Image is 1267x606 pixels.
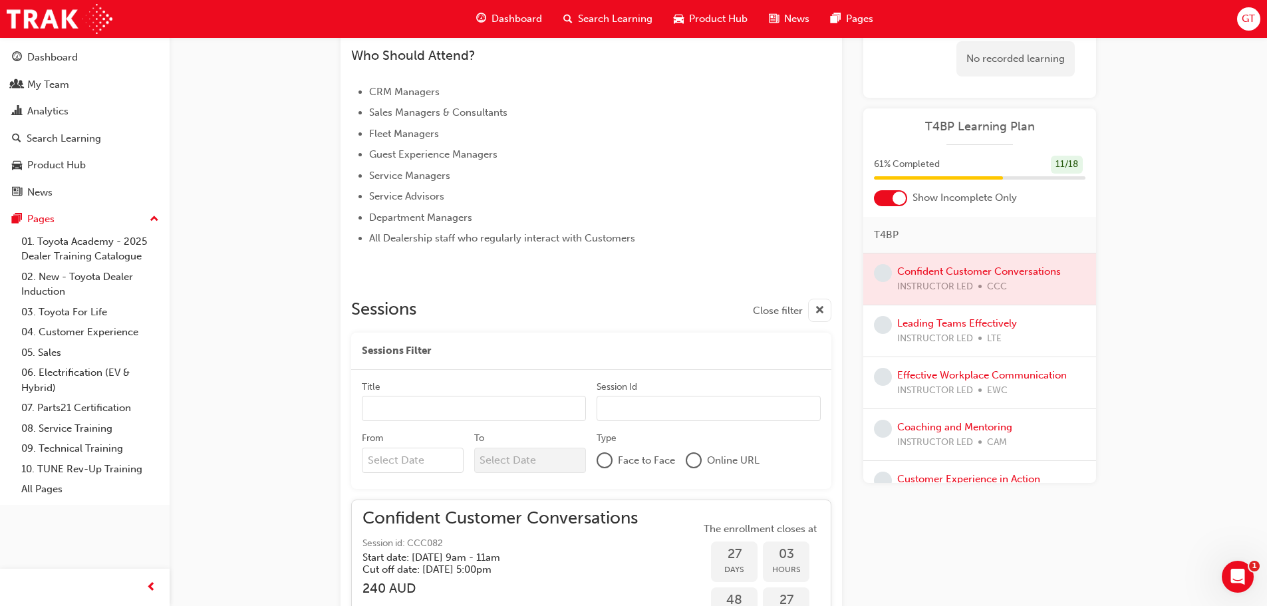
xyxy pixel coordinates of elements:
span: News [784,11,809,27]
div: From [362,432,383,445]
span: CAM [987,435,1007,450]
a: guage-iconDashboard [466,5,553,33]
div: Type [597,432,617,445]
div: News [27,185,53,200]
div: My Team [27,77,69,92]
h3: 240 AUD [362,581,638,596]
span: INSTRUCTOR LED [897,435,973,450]
button: DashboardMy TeamAnalyticsSearch LearningProduct HubNews [5,43,164,207]
iframe: Intercom live chat [1222,561,1254,593]
a: Search Learning [5,126,164,151]
span: search-icon [563,11,573,27]
a: news-iconNews [758,5,820,33]
a: pages-iconPages [820,5,884,33]
a: Coaching and Mentoring [897,421,1012,433]
div: 11 / 18 [1051,156,1083,174]
button: GT [1237,7,1260,31]
span: learningRecordVerb_NONE-icon [874,420,892,438]
button: Close filter [753,299,831,322]
div: Pages [27,212,55,227]
a: search-iconSearch Learning [553,5,663,33]
div: Session Id [597,380,637,394]
div: No recorded learning [956,41,1075,76]
span: Sales Managers & Consultants [369,106,507,118]
a: 04. Customer Experience [16,322,164,343]
span: LTE [987,331,1002,347]
span: Fleet Managers [369,128,439,140]
span: Dashboard [492,11,542,27]
span: prev-icon [146,579,156,596]
span: Department Managers [369,212,472,224]
span: learningRecordVerb_NONE-icon [874,472,892,490]
span: learningRecordVerb_NONE-icon [874,264,892,282]
span: Guest Experience Managers [369,148,497,160]
span: learningRecordVerb_NONE-icon [874,316,892,334]
span: 03 [763,547,809,562]
a: News [5,180,164,205]
span: pages-icon [12,214,22,226]
span: news-icon [769,11,779,27]
span: Show Incomplete Only [913,190,1017,206]
a: Trak [7,4,112,34]
div: Analytics [27,104,69,119]
span: All Dealership staff who regularly interact with Customers [369,232,635,244]
a: Customer Experience in Action [897,473,1040,485]
input: From [362,448,464,473]
span: car-icon [674,11,684,27]
span: Online URL [707,453,760,468]
button: Pages [5,207,164,231]
div: Dashboard [27,50,78,65]
div: Title [362,380,380,394]
span: Product Hub [689,11,748,27]
span: news-icon [12,187,22,199]
h5: Cut off date: [DATE] 5:00pm [362,563,617,575]
a: 05. Sales [16,343,164,363]
a: T4BP Learning Plan [874,119,1085,134]
input: Title [362,396,586,421]
a: Leading Teams Effectively [897,317,1017,329]
span: pages-icon [831,11,841,27]
span: INSTRUCTOR LED [897,383,973,398]
span: Pages [846,11,873,27]
span: search-icon [12,133,21,145]
a: All Pages [16,479,164,500]
span: people-icon [12,79,22,91]
a: My Team [5,73,164,97]
span: Service Advisors [369,190,444,202]
a: 07. Parts21 Certification [16,398,164,418]
span: Search Learning [578,11,652,27]
span: Who Should Attend? [351,48,476,63]
h2: Sessions [351,299,416,322]
span: guage-icon [12,52,22,64]
span: Sessions Filter [362,343,431,359]
a: Analytics [5,99,164,124]
a: 03. Toyota For Life [16,302,164,323]
span: Close filter [753,303,803,319]
span: chart-icon [12,106,22,118]
a: 10. TUNE Rev-Up Training [16,459,164,480]
a: Product Hub [5,153,164,178]
a: Effective Workplace Communication [897,369,1067,381]
span: CRM Managers [369,86,440,98]
input: To [474,448,587,473]
span: 1 [1249,561,1260,571]
a: 02. New - Toyota Dealer Induction [16,267,164,302]
a: Dashboard [5,45,164,70]
a: car-iconProduct Hub [663,5,758,33]
div: To [474,432,484,445]
span: Session id: CCC082 [362,536,638,551]
a: 01. Toyota Academy - 2025 Dealer Training Catalogue [16,231,164,267]
span: Service Managers [369,170,450,182]
a: 09. Technical Training [16,438,164,459]
span: GT [1242,11,1255,27]
div: Product Hub [27,158,86,173]
span: Face to Face [618,453,675,468]
span: T4BP [874,227,899,243]
span: Hours [763,562,809,577]
span: Days [711,562,758,577]
a: 06. Electrification (EV & Hybrid) [16,363,164,398]
span: cross-icon [815,303,825,319]
span: EWC [987,383,1008,398]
